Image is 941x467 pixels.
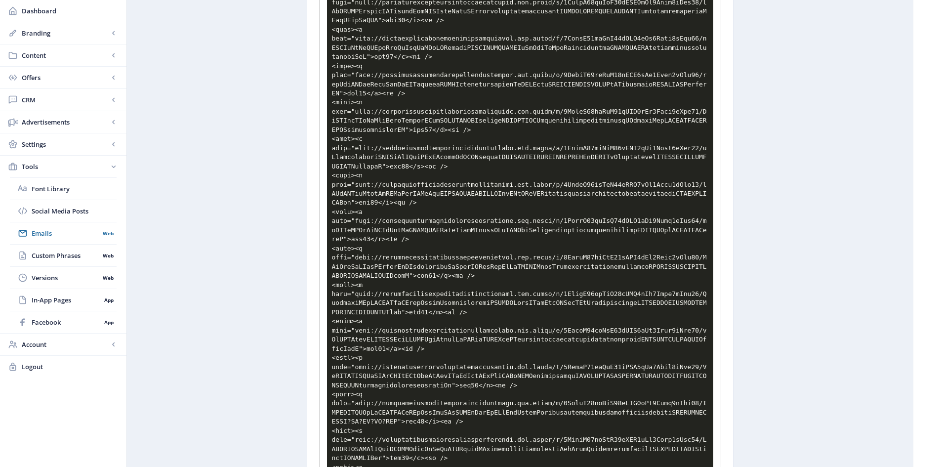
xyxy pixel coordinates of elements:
span: CRM [22,95,109,105]
span: Facebook [32,317,101,327]
nb-badge: App [101,317,117,327]
a: Font Library [10,178,117,200]
nb-badge: Web [99,228,117,238]
span: Settings [22,139,109,149]
span: Logout [22,362,119,372]
span: Dashboard [22,6,119,16]
a: FacebookApp [10,311,117,333]
a: Custom PhrasesWeb [10,245,117,266]
nb-badge: Web [99,273,117,283]
span: Versions [32,273,99,283]
a: In-App PagesApp [10,289,117,311]
a: VersionsWeb [10,267,117,289]
span: Emails [32,228,99,238]
span: Tools [22,162,109,171]
span: In-App Pages [32,295,101,305]
span: Content [22,50,109,60]
span: Advertisements [22,117,109,127]
nb-badge: Web [99,251,117,260]
a: Social Media Posts [10,200,117,222]
a: EmailsWeb [10,222,117,244]
span: Social Media Posts [32,206,117,216]
span: Custom Phrases [32,251,99,260]
span: Offers [22,73,109,83]
nb-badge: App [101,295,117,305]
span: Font Library [32,184,117,194]
span: Branding [22,28,109,38]
span: Account [22,340,109,349]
